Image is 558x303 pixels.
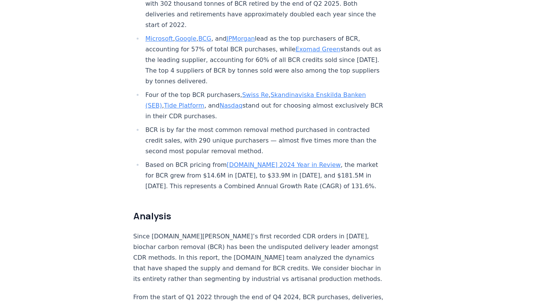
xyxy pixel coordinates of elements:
a: Google [175,35,196,42]
p: Since [DOMAIN_NAME][PERSON_NAME]’s first recorded CDR orders in [DATE], biochar carbon removal (B... [133,231,385,284]
a: Microsoft [145,35,173,42]
h2: Analysis [133,210,385,222]
a: BCG [198,35,211,42]
li: BCR is by far the most common removal method purchased in contracted credit sales, with 290 uniqu... [143,125,385,157]
li: Based on BCR pricing from , the market for BCR grew from $14.6M in [DATE], to $33.9M in [DATE], a... [143,160,385,192]
a: [DOMAIN_NAME] 2024 Year in Review [227,161,340,168]
a: Tide Platform [164,102,204,109]
li: , , , and lead as the top purchasers of BCR, accounting for 57% of total BCR purchases, while sta... [143,33,385,87]
a: Swiss Re [242,91,269,98]
a: JPMorgan [227,35,255,42]
a: Nasdaq [219,102,242,109]
a: Exomad Green [295,46,340,53]
li: Four of the top BCR purchasers, , , , and stand out for choosing almost exclusively BCR in their ... [143,90,385,122]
